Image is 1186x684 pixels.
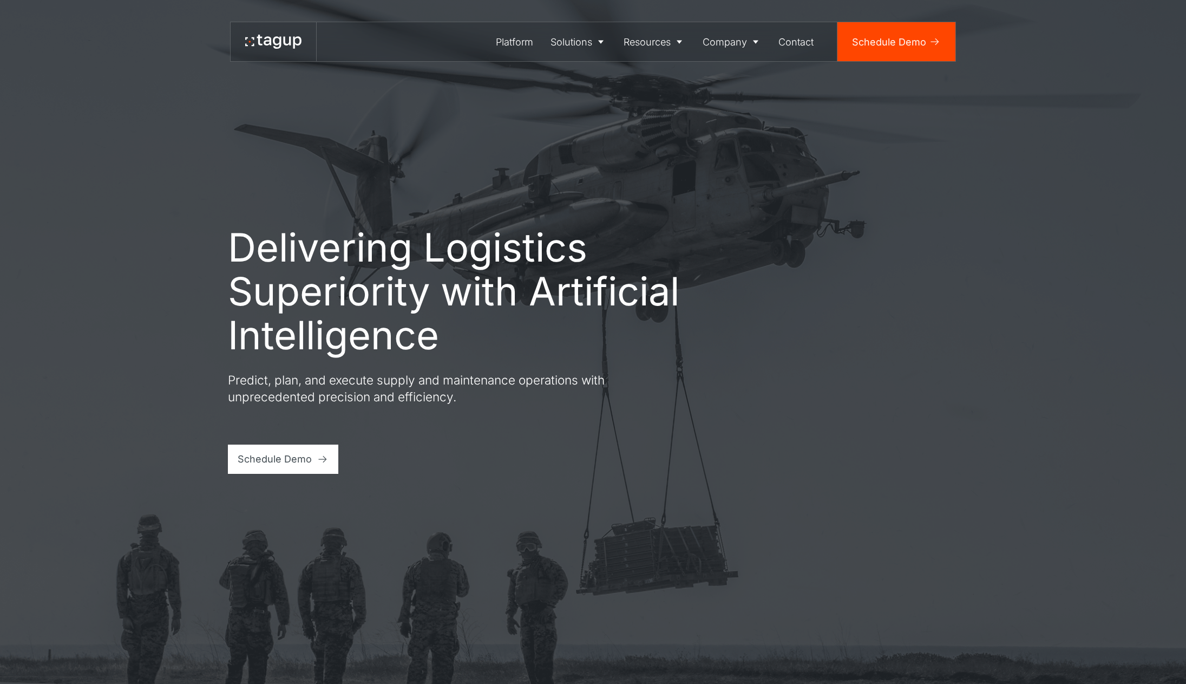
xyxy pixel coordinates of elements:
[624,35,671,49] div: Resources
[228,372,618,406] p: Predict, plan, and execute supply and maintenance operations with unprecedented precision and eff...
[496,35,533,49] div: Platform
[228,225,683,357] h1: Delivering Logistics Superiority with Artificial Intelligence
[551,35,592,49] div: Solutions
[228,445,339,474] a: Schedule Demo
[615,22,694,61] a: Resources
[488,22,542,61] a: Platform
[703,35,747,49] div: Company
[542,22,615,61] a: Solutions
[837,22,955,61] a: Schedule Demo
[238,452,312,466] div: Schedule Demo
[778,35,814,49] div: Contact
[770,22,823,61] a: Contact
[694,22,770,61] a: Company
[852,35,926,49] div: Schedule Demo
